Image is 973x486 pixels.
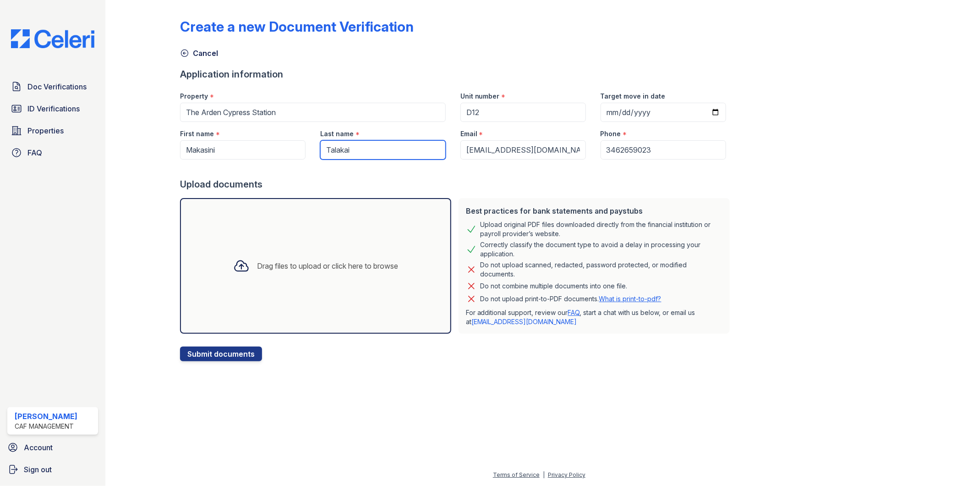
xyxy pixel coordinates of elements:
div: Upload original PDF files downloaded directly from the financial institution or payroll provider’... [481,220,722,238]
div: | [543,471,545,478]
label: Unit number [460,92,500,101]
button: Submit documents [180,347,262,361]
div: Create a new Document Verification [180,18,414,35]
div: [PERSON_NAME] [15,411,77,422]
label: Property [180,92,208,101]
a: Sign out [4,460,102,479]
div: Application information [180,68,733,81]
div: Do not upload scanned, redacted, password protected, or modified documents. [481,260,722,279]
div: Upload documents [180,178,733,191]
a: Terms of Service [493,471,540,478]
a: Properties [7,121,98,140]
label: First name [180,129,214,138]
a: [EMAIL_ADDRESS][DOMAIN_NAME] [471,318,577,326]
label: Phone [601,129,621,138]
a: Account [4,438,102,457]
a: Doc Verifications [7,77,98,96]
span: Doc Verifications [27,81,87,92]
div: Best practices for bank statements and paystubs [466,205,722,216]
label: Last name [320,129,354,138]
div: CAF Management [15,422,77,431]
a: What is print-to-pdf? [599,295,661,303]
a: Privacy Policy [548,471,585,478]
span: ID Verifications [27,103,80,114]
a: FAQ [568,309,580,316]
img: CE_Logo_Blue-a8612792a0a2168367f1c8372b55b34899dd931a85d93a1a3d3e32e68fde9ad4.png [4,29,102,48]
p: For additional support, review our , start a chat with us below, or email us at [466,308,722,326]
div: Correctly classify the document type to avoid a delay in processing your application. [481,240,722,259]
a: FAQ [7,144,98,162]
div: Drag files to upload or click here to browse [257,260,398,271]
label: Target move in date [601,92,666,101]
p: Do not upload print-to-PDF documents. [481,294,661,304]
span: Properties [27,125,64,136]
label: Email [460,129,477,138]
div: Do not combine multiple documents into one file. [481,281,628,292]
span: Sign out [24,464,52,475]
a: Cancel [180,48,218,59]
span: FAQ [27,147,42,158]
a: ID Verifications [7,99,98,118]
span: Account [24,442,53,453]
